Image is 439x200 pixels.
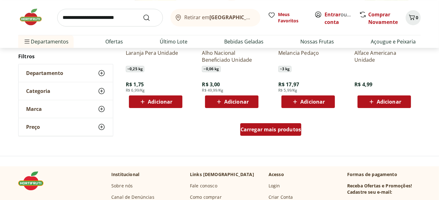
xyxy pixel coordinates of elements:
span: R$ 4,99 [354,81,372,88]
span: Adicionar [377,99,401,104]
span: R$ 5,99/Kg [278,88,297,93]
span: Departamento [26,70,63,77]
img: logo_orange.svg [10,10,15,15]
span: Categoria [26,88,50,94]
input: search [57,9,163,26]
a: Bebidas Geladas [224,38,264,45]
div: Domínio [33,37,48,41]
button: Departamento [19,65,113,82]
span: ~ 3 kg [278,66,292,72]
img: tab_keywords_by_traffic_grey.svg [66,37,71,42]
button: Adicionar [358,95,411,108]
a: Açougue e Peixaria [371,38,416,45]
span: Departamentos [23,34,69,49]
span: Carregar mais produtos [241,127,301,132]
span: Retirar em [185,14,254,20]
h2: Filtros [18,50,113,63]
span: R$ 6,99/Kg [126,88,145,93]
span: Meus Favoritos [278,11,307,24]
a: Ofertas [105,38,123,45]
a: Fale conosco [190,183,217,189]
p: Acesso [269,171,284,178]
a: Criar conta [325,11,359,26]
span: Adicionar [148,99,172,104]
div: [PERSON_NAME]: [DOMAIN_NAME] [16,16,90,21]
img: tab_domain_overview_orange.svg [26,37,31,42]
span: ~ 0,25 kg [126,66,144,72]
div: v 4.0.25 [18,10,31,15]
img: Hortifruti [18,8,50,26]
span: Adicionar [224,99,249,104]
span: R$ 3,00 [202,81,220,88]
span: R$ 17,97 [278,81,299,88]
button: Marca [19,100,113,118]
a: Comprar Novamente [368,11,398,26]
a: Alho Nacional Beneficiado Unidade [202,49,262,63]
span: 0 [416,14,418,20]
button: Adicionar [129,95,182,108]
button: Adicionar [281,95,335,108]
b: [GEOGRAPHIC_DATA]/[GEOGRAPHIC_DATA] [210,14,316,21]
button: Categoria [19,83,113,100]
span: Preço [26,124,40,130]
a: Melancia Pedaço [278,49,338,63]
button: Adicionar [205,95,258,108]
a: Último Lote [160,38,187,45]
a: Login [269,183,280,189]
span: ou [325,11,353,26]
img: Hortifruti [18,171,50,190]
p: Institucional [111,171,139,178]
a: Laranja Pera Unidade [126,49,186,63]
h3: Cadastre seu e-mail: [347,189,392,195]
p: Formas de pagamento [347,171,421,178]
img: website_grey.svg [10,16,15,21]
span: Adicionar [300,99,325,104]
button: Submit Search [143,14,158,21]
a: Carregar mais produtos [240,123,302,138]
span: ~ 0,06 kg [202,66,220,72]
h3: Receba Ofertas e Promoções! [347,183,412,189]
a: Entrar [325,11,341,18]
button: Carrinho [406,10,421,25]
a: Alface Americana Unidade [354,49,414,63]
a: Nossas Frutas [300,38,334,45]
a: Sobre nós [111,183,133,189]
span: R$ 1,75 [126,81,144,88]
a: Meus Favoritos [268,11,307,24]
button: Preço [19,118,113,136]
button: Menu [23,34,31,49]
div: Palavras-chave [73,37,101,41]
span: Marca [26,106,42,112]
button: Retirar em[GEOGRAPHIC_DATA]/[GEOGRAPHIC_DATA] [170,9,260,26]
p: Links [DEMOGRAPHIC_DATA] [190,171,254,178]
span: R$ 49,99/Kg [202,88,223,93]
